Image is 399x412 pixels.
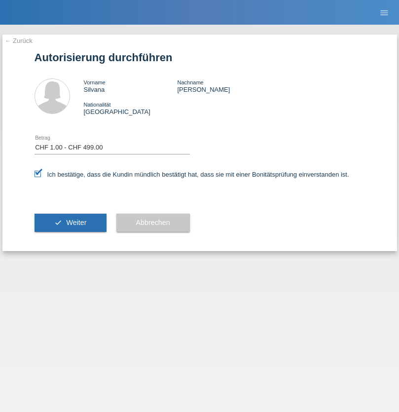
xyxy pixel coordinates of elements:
[5,37,33,44] a: ← Zurück
[35,51,365,64] h1: Autorisierung durchführen
[84,78,178,93] div: Silvana
[177,79,203,85] span: Nachname
[374,9,394,15] a: menu
[84,79,106,85] span: Vorname
[379,8,389,18] i: menu
[35,171,349,178] label: Ich bestätige, dass die Kundin mündlich bestätigt hat, dass sie mit einer Bonitätsprüfung einvers...
[35,214,107,232] button: check Weiter
[116,214,190,232] button: Abbrechen
[54,219,62,226] i: check
[136,219,170,226] span: Abbrechen
[66,219,86,226] span: Weiter
[177,78,271,93] div: [PERSON_NAME]
[84,101,178,115] div: [GEOGRAPHIC_DATA]
[84,102,111,108] span: Nationalität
